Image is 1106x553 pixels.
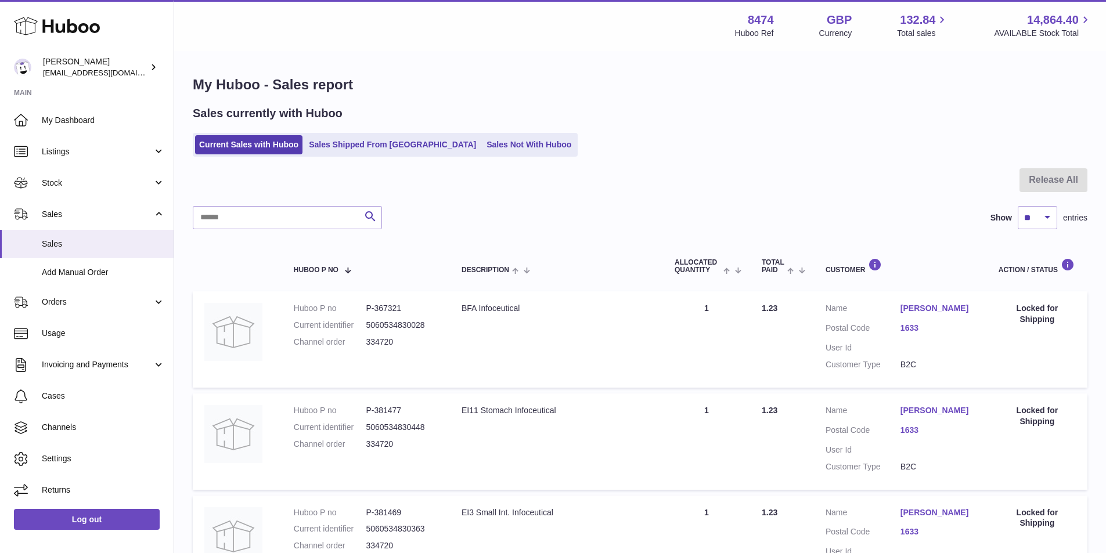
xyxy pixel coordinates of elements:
[294,303,366,314] dt: Huboo P no
[42,328,165,339] span: Usage
[366,540,438,551] dd: 334720
[999,303,1076,325] div: Locked for Shipping
[897,12,949,39] a: 132.84 Total sales
[204,405,262,463] img: no-photo.jpg
[366,303,438,314] dd: P-367321
[366,439,438,450] dd: 334720
[900,359,975,370] dd: B2C
[193,75,1087,94] h1: My Huboo - Sales report
[999,507,1076,529] div: Locked for Shipping
[294,337,366,348] dt: Channel order
[826,526,900,540] dt: Postal Code
[900,507,975,518] a: [PERSON_NAME]
[366,422,438,433] dd: 5060534830448
[826,507,900,521] dt: Name
[826,444,900,456] dt: User Id
[826,359,900,370] dt: Customer Type
[42,238,165,250] span: Sales
[897,28,949,39] span: Total sales
[900,526,975,537] a: 1633
[827,12,852,28] strong: GBP
[42,267,165,278] span: Add Manual Order
[826,323,900,337] dt: Postal Code
[663,291,750,388] td: 1
[994,12,1092,39] a: 14,864.40 AVAILABLE Stock Total
[42,209,153,220] span: Sales
[826,342,900,353] dt: User Id
[482,135,575,154] a: Sales Not With Huboo
[366,523,438,534] dd: 5060534830363
[762,508,777,517] span: 1.23
[294,320,366,331] dt: Current identifier
[1027,12,1079,28] span: 14,864.40
[462,303,651,314] div: BFA Infoceutical
[305,135,480,154] a: Sales Shipped From [GEOGRAPHIC_DATA]
[294,523,366,534] dt: Current identifier
[366,320,438,331] dd: 5060534830028
[826,461,900,472] dt: Customer Type
[294,507,366,518] dt: Huboo P no
[294,405,366,416] dt: Huboo P no
[14,59,31,76] img: orders@neshealth.com
[999,258,1076,274] div: Action / Status
[826,303,900,317] dt: Name
[42,146,153,157] span: Listings
[990,212,1012,223] label: Show
[462,405,651,416] div: EI11 Stomach Infoceutical
[900,405,975,416] a: [PERSON_NAME]
[366,337,438,348] dd: 334720
[366,507,438,518] dd: P-381469
[762,259,784,274] span: Total paid
[762,406,777,415] span: 1.23
[675,259,720,274] span: ALLOCATED Quantity
[294,266,338,274] span: Huboo P no
[43,56,147,78] div: [PERSON_NAME]
[42,391,165,402] span: Cases
[294,439,366,450] dt: Channel order
[762,303,777,313] span: 1.23
[900,303,975,314] a: [PERSON_NAME]
[43,68,171,77] span: [EMAIL_ADDRESS][DOMAIN_NAME]
[900,323,975,334] a: 1633
[826,425,900,439] dt: Postal Code
[1063,212,1087,223] span: entries
[42,297,153,308] span: Orders
[994,28,1092,39] span: AVAILABLE Stock Total
[42,485,165,496] span: Returns
[204,303,262,361] img: no-photo.jpg
[42,178,153,189] span: Stock
[42,359,153,370] span: Invoicing and Payments
[294,422,366,433] dt: Current identifier
[735,28,774,39] div: Huboo Ref
[826,405,900,419] dt: Name
[819,28,852,39] div: Currency
[294,540,366,551] dt: Channel order
[42,422,165,433] span: Channels
[366,405,438,416] dd: P-381477
[193,106,343,121] h2: Sales currently with Huboo
[462,507,651,518] div: EI3 Small Int. Infoceutical
[14,509,160,530] a: Log out
[42,453,165,464] span: Settings
[826,258,975,274] div: Customer
[900,461,975,472] dd: B2C
[42,115,165,126] span: My Dashboard
[900,12,935,28] span: 132.84
[999,405,1076,427] div: Locked for Shipping
[195,135,302,154] a: Current Sales with Huboo
[900,425,975,436] a: 1633
[748,12,774,28] strong: 8474
[663,393,750,490] td: 1
[462,266,509,274] span: Description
